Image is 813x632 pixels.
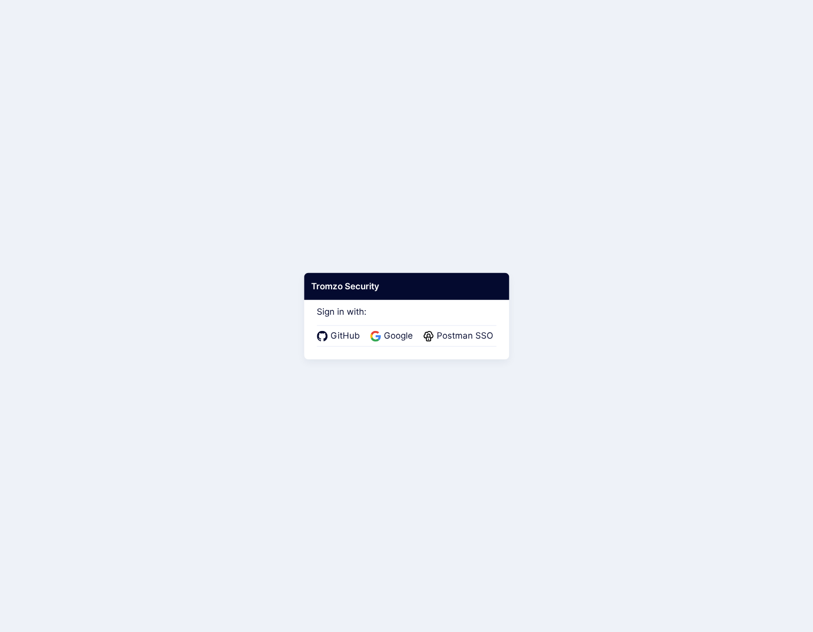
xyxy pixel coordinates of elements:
[423,329,496,343] a: Postman SSO
[317,292,496,346] div: Sign in with:
[327,329,363,343] span: GitHub
[381,329,416,343] span: Google
[317,329,363,343] a: GitHub
[434,329,496,343] span: Postman SSO
[370,329,416,343] a: Google
[304,273,509,300] div: Tromzo Security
